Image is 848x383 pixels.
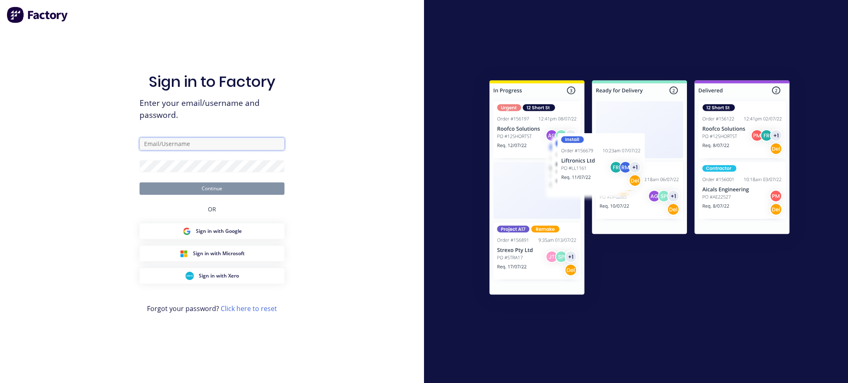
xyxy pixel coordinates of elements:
button: Continue [140,182,284,195]
span: Sign in with Google [196,227,242,235]
h1: Sign in to Factory [149,73,275,91]
span: Sign in with Microsoft [193,250,245,257]
span: Sign in with Xero [199,272,239,280]
img: Factory [7,7,69,23]
img: Microsoft Sign in [180,249,188,258]
img: Sign in [471,64,808,314]
img: Google Sign in [183,227,191,235]
span: Enter your email/username and password. [140,97,284,121]
input: Email/Username [140,138,284,150]
button: Xero Sign inSign in with Xero [140,268,284,284]
button: Google Sign inSign in with Google [140,223,284,239]
button: Microsoft Sign inSign in with Microsoft [140,246,284,261]
a: Click here to reset [221,304,277,313]
img: Xero Sign in [185,272,194,280]
span: Forgot your password? [147,304,277,314]
div: OR [208,195,216,223]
